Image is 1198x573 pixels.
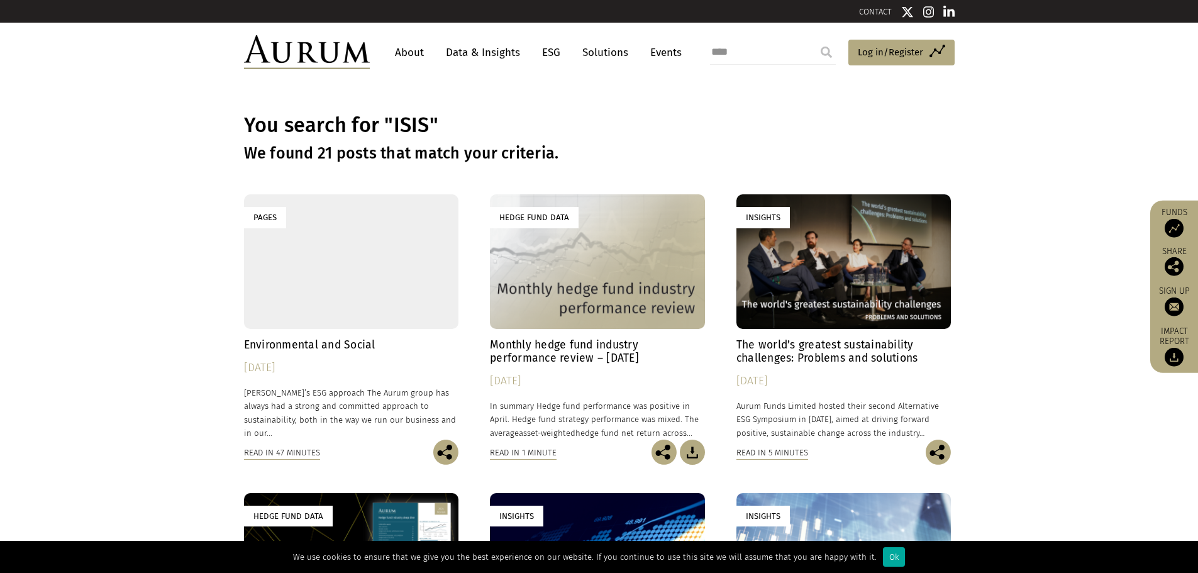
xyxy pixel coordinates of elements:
[519,428,575,438] span: asset-weighted
[1156,206,1192,237] a: Funds
[736,338,951,365] h4: The world’s greatest sustainability challenges: Problems and solutions
[1156,325,1192,367] a: Impact report
[901,6,914,18] img: Twitter icon
[943,6,955,18] img: Linkedin icon
[644,41,682,64] a: Events
[736,207,790,228] div: Insights
[1165,257,1184,275] img: Share this post
[244,338,459,352] h4: Environmental and Social
[1156,285,1192,316] a: Sign up
[736,399,951,439] p: Aurum Funds Limited hosted their second Alternative ESG Symposium in [DATE], aimed at driving for...
[244,386,459,440] p: [PERSON_NAME]’s ESG approach The Aurum group has always had a strong and committed approach to su...
[736,194,951,439] a: Insights The world’s greatest sustainability challenges: Problems and solutions [DATE] Aurum Fund...
[244,35,370,69] img: Aurum
[244,113,955,138] h1: You search for "ISIS"
[1165,297,1184,316] img: Sign up to our newsletter
[490,506,543,526] div: Insights
[440,41,526,64] a: Data & Insights
[926,440,951,465] img: Share this post
[923,6,935,18] img: Instagram icon
[736,446,808,460] div: Read in 5 minutes
[858,45,923,60] span: Log in/Register
[490,338,705,365] h4: Monthly hedge fund industry performance review – [DATE]
[490,207,579,228] div: Hedge Fund Data
[244,506,333,526] div: Hedge Fund Data
[736,372,951,390] div: [DATE]
[244,194,459,439] a: Pages Environmental and Social [DATE] [PERSON_NAME]’s ESG approach The Aurum group has always had...
[680,440,705,465] img: Download Article
[244,144,955,163] h3: We found 21 posts that match your criteria.
[490,399,705,439] p: In summary Hedge fund performance was positive in April. Hedge fund strategy performance was mixe...
[490,446,557,460] div: Read in 1 minute
[736,506,790,526] div: Insights
[389,41,430,64] a: About
[859,7,892,16] a: CONTACT
[576,41,635,64] a: Solutions
[536,41,567,64] a: ESG
[883,547,905,567] div: Ok
[490,194,705,439] a: Hedge Fund Data Monthly hedge fund industry performance review – [DATE] [DATE] In summary Hedge f...
[490,372,705,390] div: [DATE]
[1156,247,1192,275] div: Share
[244,446,320,460] div: Read in 47 minutes
[814,40,839,65] input: Submit
[433,440,458,465] img: Share this post
[848,40,955,66] a: Log in/Register
[244,359,459,377] div: [DATE]
[1165,218,1184,237] img: Access Funds
[244,207,286,228] div: Pages
[652,440,677,465] img: Share this post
